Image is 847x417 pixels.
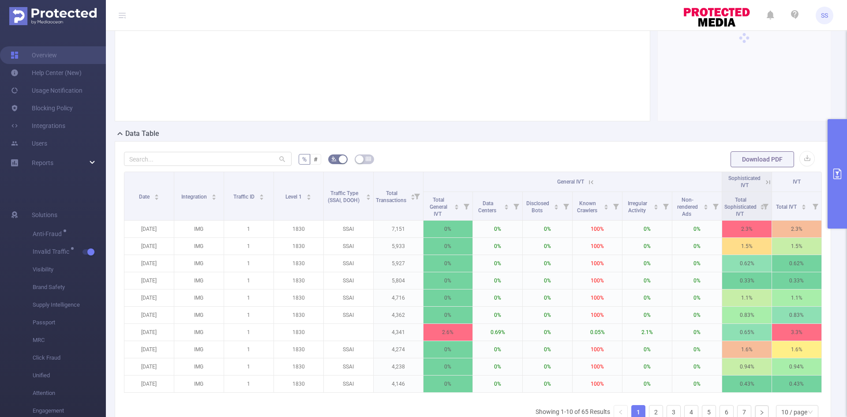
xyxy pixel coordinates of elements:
p: 0% [622,358,672,375]
p: 4,146 [374,376,423,392]
div: Sort [306,193,311,198]
p: 1 [224,255,274,272]
p: 0% [622,255,672,272]
p: 0% [423,376,473,392]
p: 0% [523,289,572,306]
p: IMG [174,272,224,289]
a: Integrations [11,117,65,135]
span: General IVT [557,179,584,185]
i: icon: caret-up [504,203,509,206]
p: [DATE] [124,307,174,323]
p: [DATE] [124,289,174,306]
p: 0% [672,221,722,237]
p: 0.94% [722,358,772,375]
a: Users [11,135,47,152]
span: Traffic Type (SSAI, DOOH) [328,190,361,203]
div: Sort [801,203,806,208]
span: Total General IVT [430,197,447,217]
p: 1830 [274,376,323,392]
p: 1830 [274,358,323,375]
p: 0% [622,307,672,323]
p: 1830 [274,238,323,255]
a: Usage Notification [11,82,82,99]
p: 0% [523,307,572,323]
i: icon: caret-down [211,196,216,199]
p: [DATE] [124,324,174,341]
p: 1 [224,376,274,392]
i: Filter menu [759,192,772,220]
p: 0% [523,341,572,358]
p: 1.6% [772,341,821,358]
p: 0.65% [722,324,772,341]
p: 100% [573,289,622,306]
p: 0% [523,255,572,272]
p: 100% [573,307,622,323]
i: icon: table [366,156,371,162]
p: 0% [473,272,522,289]
i: Filter menu [660,192,672,220]
p: 5,804 [374,272,423,289]
p: 100% [573,238,622,255]
p: 0.62% [722,255,772,272]
p: 0% [622,341,672,358]
p: 1830 [274,289,323,306]
p: 100% [573,341,622,358]
p: 0% [473,358,522,375]
p: 0% [523,324,572,341]
p: 0% [672,272,722,289]
p: [DATE] [124,238,174,255]
p: 0% [523,272,572,289]
p: SSAI [324,255,373,272]
span: Irregular Activity [628,200,647,214]
p: 100% [573,376,622,392]
a: Reports [32,154,53,172]
div: Sort [703,203,708,208]
span: Non-rendered Ads [677,197,698,217]
i: icon: down [808,409,813,416]
p: 3.3% [772,324,821,341]
p: 0% [672,255,722,272]
p: 1830 [274,255,323,272]
p: 0.83% [722,307,772,323]
p: 0% [523,238,572,255]
p: 0.05% [573,324,622,341]
p: IMG [174,289,224,306]
p: 100% [573,255,622,272]
i: icon: caret-up [554,203,559,206]
p: 0% [473,238,522,255]
p: [DATE] [124,341,174,358]
p: 1.5% [722,238,772,255]
div: Sort [454,203,459,208]
p: 0% [622,376,672,392]
p: 1 [224,289,274,306]
p: 0.69% [473,324,522,341]
p: 1830 [274,324,323,341]
p: 0% [423,358,473,375]
i: icon: caret-up [259,193,264,195]
p: 5,927 [374,255,423,272]
div: Sort [259,193,264,198]
div: Sort [603,203,609,208]
span: Invalid Traffic [33,248,72,255]
p: 1830 [274,221,323,237]
p: 1830 [274,307,323,323]
p: SSAI [324,358,373,375]
span: Level 1 [285,194,303,200]
i: Filter menu [510,192,522,220]
a: Overview [11,46,57,64]
p: 1 [224,272,274,289]
p: 0% [672,289,722,306]
p: 0% [473,221,522,237]
p: 1.1% [722,289,772,306]
p: 0% [672,358,722,375]
i: icon: caret-down [504,206,509,209]
i: icon: caret-down [654,206,659,209]
span: Data Centers [478,200,498,214]
i: icon: caret-down [704,206,708,209]
p: 1 [224,238,274,255]
span: Total Transactions [376,190,408,203]
p: 0.33% [772,272,821,289]
i: Filter menu [460,192,472,220]
p: 1.1% [772,289,821,306]
p: 0.43% [722,376,772,392]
